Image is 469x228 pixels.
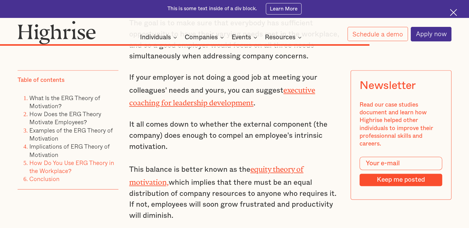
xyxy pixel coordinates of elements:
[129,165,303,183] a: equity theory of motivation,
[265,34,303,41] div: Resources
[360,157,442,186] form: Modal Form
[18,21,96,44] img: Highrise logo
[360,157,442,170] input: Your e-mail
[129,72,340,109] p: If your employer is not doing a good job at meeting your colleagues' needs and yours, you can sug...
[232,34,259,41] div: Events
[266,3,302,14] a: Learn More
[29,110,101,127] a: How Does the ERG Theory Motivate Employees?
[185,34,218,41] div: Companies
[167,5,257,12] div: This is some text inside of a div block.
[29,175,60,184] a: Conclusion
[129,119,340,152] p: It all comes down to whether the external component (the company) does enough to compel an employ...
[29,93,100,110] a: What Is the ERG Theory of Motivation?
[140,34,179,41] div: Individuals
[232,34,251,41] div: Events
[18,77,64,84] div: Table of contents
[265,34,295,41] div: Resources
[411,27,451,41] a: Apply now
[360,174,442,186] input: Keep me posted
[29,158,114,175] a: How Do You Use ERG Theory in the Workplace?
[360,80,416,92] div: Newsletter
[450,9,457,16] img: Cross icon
[129,163,340,221] p: This balance is better known as the which implies that there must be an equal distribution of com...
[185,34,226,41] div: Companies
[29,142,110,159] a: Implications of ERG Theory of Motivation
[140,34,171,41] div: Individuals
[348,27,408,41] a: Schedule a demo
[29,126,113,143] a: Examples of the ERG Theory of Motivation
[360,101,442,148] div: Read our case studies document and learn how Highrise helped other individuals to improve their p...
